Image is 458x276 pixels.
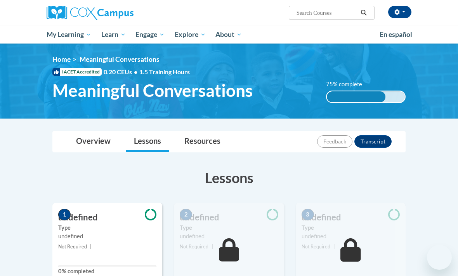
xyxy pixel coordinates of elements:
[42,26,96,44] a: My Learning
[302,244,330,250] span: Not Required
[302,209,314,220] span: 3
[212,244,213,250] span: |
[177,131,228,152] a: Resources
[47,30,91,39] span: My Learning
[47,6,134,20] img: Cox Campus
[296,8,358,17] input: Search Courses
[80,55,160,63] span: Meaningful Conversations
[52,211,162,224] h3: undefined
[327,91,385,102] div: 75% complete
[47,6,160,20] a: Cox Campus
[180,224,278,232] label: Type
[180,209,192,220] span: 2
[388,6,411,18] button: Account Settings
[380,30,412,38] span: En español
[104,68,139,76] span: 0.20 CEUs
[101,30,126,39] span: Learn
[135,30,165,39] span: Engage
[302,232,400,241] div: undefined
[375,26,417,43] a: En español
[90,244,92,250] span: |
[317,135,352,148] button: Feedback
[58,267,156,276] label: 0% completed
[58,224,156,232] label: Type
[52,80,253,101] span: Meaningful Conversations
[52,168,406,187] h3: Lessons
[96,26,131,44] a: Learn
[174,211,284,224] h3: undefined
[180,232,278,241] div: undefined
[134,68,137,75] span: •
[52,55,71,63] a: Home
[211,26,247,44] a: About
[139,68,190,75] span: 1.5 Training Hours
[358,8,370,17] button: Search
[58,232,156,241] div: undefined
[427,245,452,270] iframe: Button to launch messaging window
[215,30,242,39] span: About
[52,68,102,76] span: IACET Accredited
[58,209,71,220] span: 1
[41,26,417,44] div: Main menu
[126,131,169,152] a: Lessons
[170,26,211,44] a: Explore
[175,30,206,39] span: Explore
[326,80,371,89] label: 75% complete
[296,211,406,224] h3: undefined
[130,26,170,44] a: Engage
[180,244,208,250] span: Not Required
[58,244,87,250] span: Not Required
[302,224,400,232] label: Type
[68,131,118,152] a: Overview
[333,244,335,250] span: |
[354,135,392,148] button: Transcript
